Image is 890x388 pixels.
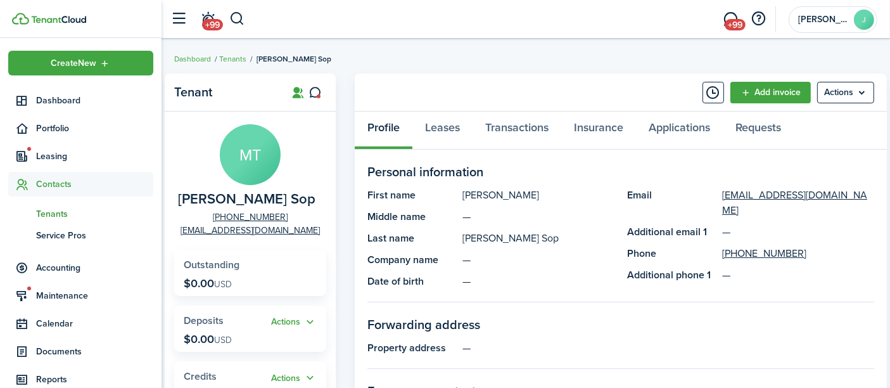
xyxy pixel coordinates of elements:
[271,315,317,330] button: Actions
[367,252,456,268] panel-main-title: Company name
[367,209,456,224] panel-main-title: Middle name
[8,203,153,224] a: Tenants
[184,333,232,346] p: $0.00
[257,53,331,65] span: [PERSON_NAME] Sop
[462,340,874,356] panel-main-description: —
[36,345,153,358] span: Documents
[8,88,153,113] a: Dashboard
[854,10,874,30] avatar-text: J
[702,82,724,103] button: Timeline
[271,371,317,385] button: Open menu
[36,207,153,221] span: Tenants
[722,188,874,218] a: [EMAIL_ADDRESS][DOMAIN_NAME]
[730,82,811,103] a: Add invoice
[271,371,317,385] button: Actions
[271,315,317,330] button: Open menu
[627,246,716,261] panel-main-title: Phone
[202,19,223,30] span: +99
[196,3,220,36] a: Notifications
[723,112,794,150] a: Requests
[798,15,849,24] span: Jodi
[412,112,473,150] a: Leases
[636,112,723,150] a: Applications
[36,373,153,386] span: Reports
[184,277,232,290] p: $0.00
[36,150,153,163] span: Leasing
[748,8,770,30] button: Open resource center
[462,188,614,203] panel-main-description: [PERSON_NAME]
[8,224,153,246] a: Service Pros
[181,224,320,237] a: [EMAIL_ADDRESS][DOMAIN_NAME]
[367,315,874,334] panel-main-section-title: Forwarding address
[462,209,614,224] panel-main-description: —
[214,333,232,347] span: USD
[36,317,153,330] span: Calendar
[561,112,636,150] a: Insurance
[36,178,153,191] span: Contacts
[184,313,224,328] span: Deposits
[31,16,86,23] img: TenantCloud
[462,252,614,268] panel-main-description: —
[167,7,191,31] button: Open sidebar
[220,124,281,185] avatar-text: MT
[627,268,716,283] panel-main-title: Additional phone 1
[473,112,561,150] a: Transactions
[36,122,153,135] span: Portfolio
[725,19,746,30] span: +99
[367,274,456,289] panel-main-title: Date of birth
[219,53,246,65] a: Tenants
[367,162,874,181] panel-main-section-title: Personal information
[627,188,716,218] panel-main-title: Email
[179,191,316,207] span: Martin Tzoc Sop
[367,231,456,246] panel-main-title: Last name
[229,8,245,30] button: Search
[36,289,153,302] span: Maintenance
[12,13,29,25] img: TenantCloud
[184,369,217,384] span: Credits
[36,94,153,107] span: Dashboard
[462,231,614,246] panel-main-description: [PERSON_NAME] Sop
[367,188,456,203] panel-main-title: First name
[213,210,288,224] a: [PHONE_NUMBER]
[367,340,456,356] panel-main-title: Property address
[184,257,239,272] span: Outstanding
[719,3,743,36] a: Messaging
[214,278,232,291] span: USD
[174,53,211,65] a: Dashboard
[36,261,153,275] span: Accounting
[36,229,153,242] span: Service Pros
[722,246,806,261] a: [PHONE_NUMBER]
[174,85,276,100] panel-main-title: Tenant
[462,274,614,289] panel-main-description: —
[817,82,874,103] menu-btn: Actions
[627,224,716,240] panel-main-title: Additional email 1
[817,82,874,103] button: Open menu
[51,59,97,68] span: Create New
[8,51,153,75] button: Open menu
